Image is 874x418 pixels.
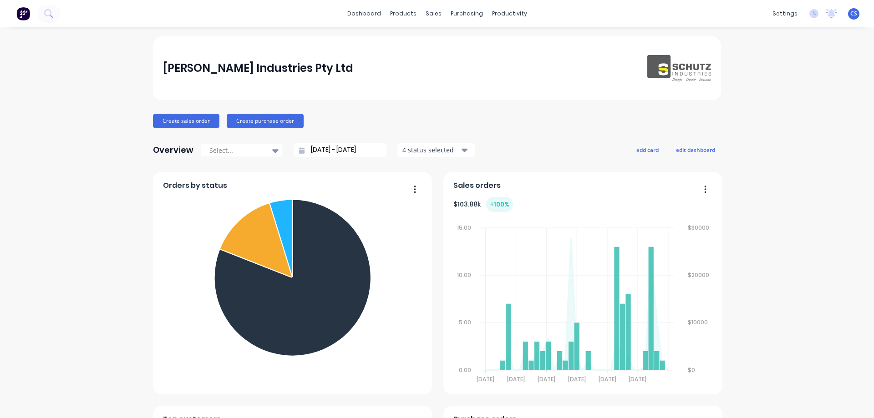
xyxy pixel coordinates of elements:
[538,375,555,383] tspan: [DATE]
[421,7,446,20] div: sales
[488,7,532,20] div: productivity
[153,114,219,128] button: Create sales order
[227,114,304,128] button: Create purchase order
[688,366,695,374] tspan: $0
[458,319,471,327] tspan: 5.00
[688,271,709,279] tspan: $20000
[688,319,708,327] tspan: $10000
[453,180,501,191] span: Sales orders
[670,144,721,156] button: edit dashboard
[457,224,471,232] tspan: 15.00
[343,7,386,20] a: dashboard
[386,7,421,20] div: products
[629,375,647,383] tspan: [DATE]
[850,10,857,18] span: CS
[843,387,865,409] iframe: Intercom live chat
[486,197,513,212] div: + 100 %
[688,224,709,232] tspan: $30000
[153,141,193,159] div: Overview
[458,366,471,374] tspan: 0.00
[163,59,353,77] div: [PERSON_NAME] Industries Pty Ltd
[402,145,460,155] div: 4 status selected
[507,375,525,383] tspan: [DATE]
[477,375,494,383] tspan: [DATE]
[446,7,488,20] div: purchasing
[630,144,665,156] button: add card
[16,7,30,20] img: Factory
[647,55,711,82] img: Schutz Industries Pty Ltd
[599,375,616,383] tspan: [DATE]
[397,143,475,157] button: 4 status selected
[568,375,586,383] tspan: [DATE]
[163,180,227,191] span: Orders by status
[768,7,802,20] div: settings
[453,197,513,212] div: $ 103.88k
[457,271,471,279] tspan: 10.00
